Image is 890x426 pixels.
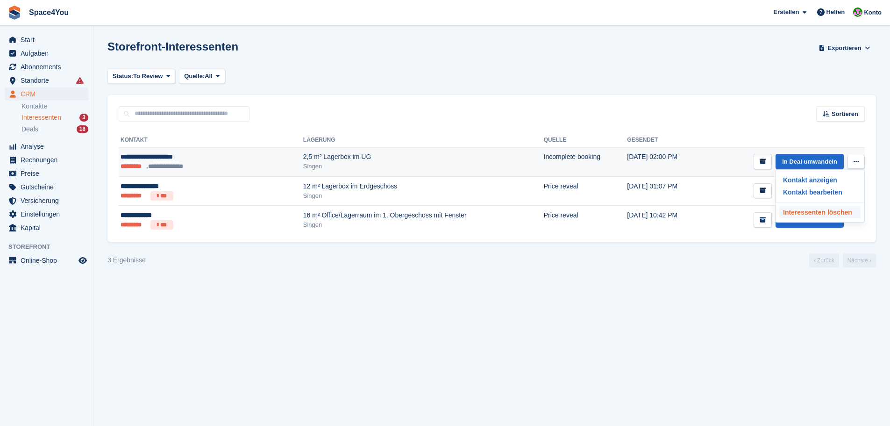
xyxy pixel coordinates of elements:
div: Singen [303,162,544,171]
span: Interessenten [21,113,61,122]
a: Kontakt anzeigen [779,174,861,186]
button: Status: To Review [107,69,175,84]
a: Nächste [843,253,876,267]
span: Status: [113,72,133,81]
span: Einstellungen [21,208,77,221]
td: [DATE] 02:00 PM [627,147,701,176]
td: Price reveal [544,206,627,235]
span: Analyse [21,140,77,153]
span: Abonnements [21,60,77,73]
a: Vorschau-Shop [77,255,88,266]
span: Gutscheine [21,181,77,194]
a: Speisekarte [5,254,88,267]
th: Lagerung [303,133,544,148]
div: 3 [79,114,88,122]
a: Vorherige [809,253,839,267]
a: menu [5,33,88,46]
span: CRM [21,87,77,101]
a: menu [5,74,88,87]
img: stora-icon-8386f47178a22dfd0bd8f6a31ec36ba5ce8667c1dd55bd0f319d3a0aa187defe.svg [7,6,21,20]
span: Storefront [8,242,93,252]
th: Quelle [544,133,627,148]
span: Helfen [826,7,845,17]
span: Online-Shop [21,254,77,267]
a: menu [5,60,88,73]
td: [DATE] 10:42 PM [627,206,701,235]
span: Konto [864,8,882,17]
span: All [205,72,213,81]
td: Incomplete booking [544,147,627,176]
th: Gesendet [627,133,701,148]
span: Rechnungen [21,153,77,166]
span: Exportieren [828,43,862,53]
a: menu [5,221,88,234]
a: In Deal umwandeln [776,154,844,169]
div: Singen [303,191,544,201]
span: Aufgaben [21,47,77,60]
span: Standorte [21,74,77,87]
td: Price reveal [544,176,627,206]
a: Deals 18 [21,124,88,134]
span: Preise [21,167,77,180]
img: Luca-André Talhoff [853,7,862,17]
a: Kontakte [21,102,88,111]
span: Deals [21,125,38,134]
span: Sortieren [832,109,858,119]
button: Quelle: All [179,69,225,84]
th: Kontakt [119,133,303,148]
div: Singen [303,220,544,230]
a: menu [5,167,88,180]
a: menu [5,47,88,60]
a: Kontakt bearbeiten [779,186,861,198]
a: Interessenten löschen [779,206,861,218]
a: menu [5,208,88,221]
span: Kapital [21,221,77,234]
a: Space4You [25,5,72,20]
i: Es sind Fehler bei der Synchronisierung von Smart-Einträgen aufgetreten [76,77,84,84]
nav: Page [807,253,878,267]
a: menu [5,194,88,207]
div: 18 [77,125,88,133]
a: Interessenten 3 [21,113,88,123]
a: menu [5,87,88,101]
div: 12 m² Lagerbox im Erdgeschoss [303,181,544,191]
button: Exportieren [817,40,872,56]
span: Start [21,33,77,46]
div: 3 Ergebnisse [107,255,146,265]
span: Erstellen [773,7,799,17]
a: menu [5,140,88,153]
a: menu [5,181,88,194]
div: 16 m² Office/Lagerraum im 1. Obergeschoss mit Fenster [303,210,544,220]
span: To Review [133,72,163,81]
td: [DATE] 01:07 PM [627,176,701,206]
div: 2,5 m² Lagerbox im UG [303,152,544,162]
a: menu [5,153,88,166]
span: Quelle: [184,72,205,81]
span: Versicherung [21,194,77,207]
h1: Storefront-Interessenten [107,40,238,53]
